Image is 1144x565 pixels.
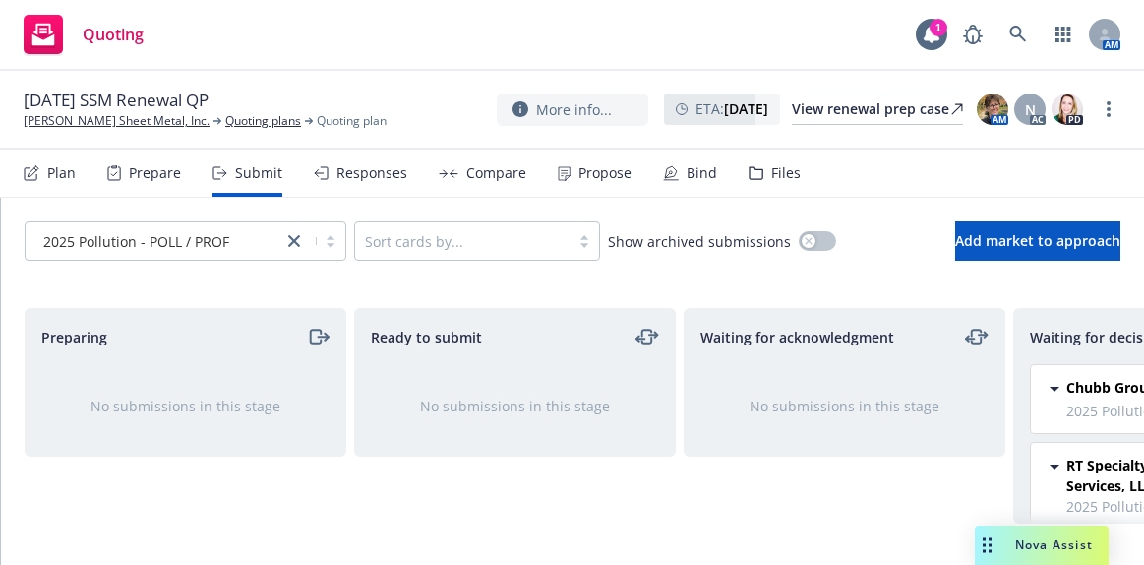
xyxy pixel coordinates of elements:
div: Files [771,165,801,181]
a: more [1097,97,1120,121]
img: photo [1052,94,1083,125]
span: N [1025,99,1036,120]
span: 2025 Pollution - POLL / PROF [35,231,272,252]
div: Propose [578,165,632,181]
a: moveLeftRight [965,325,989,348]
button: Nova Assist [975,526,1109,565]
a: Quoting [16,7,151,62]
span: 2025 Pollution - POLL / PROF [43,231,229,252]
strong: [DATE] [724,99,768,118]
span: ETA : [695,98,768,119]
button: Add market to approach [955,221,1120,261]
span: More info... [536,99,612,120]
img: photo [977,94,1008,125]
div: Prepare [129,165,181,181]
span: Add market to approach [955,231,1120,250]
div: Plan [47,165,76,181]
span: Quoting [83,27,144,42]
span: [DATE] SSM Renewal QP [24,89,209,112]
a: Search [998,15,1038,54]
div: Submit [235,165,282,181]
div: Compare [466,165,526,181]
div: Drag to move [975,526,999,565]
a: close [282,229,306,253]
a: Switch app [1044,15,1083,54]
span: Preparing [41,327,107,347]
a: moveLeftRight [635,325,659,348]
span: Quoting plan [317,112,387,130]
span: Show archived submissions [608,231,791,252]
a: Report a Bug [953,15,993,54]
a: moveRight [306,325,330,348]
span: Ready to submit [371,327,482,347]
button: More info... [497,94,648,126]
div: No submissions in this stage [716,396,973,416]
div: View renewal prep case [792,94,963,124]
div: No submissions in this stage [387,396,643,416]
a: [PERSON_NAME] Sheet Metal, Inc. [24,112,210,130]
div: Bind [687,165,717,181]
div: 1 [930,19,947,36]
span: Nova Assist [1015,536,1093,553]
span: Waiting for acknowledgment [700,327,894,347]
div: No submissions in this stage [57,396,314,416]
a: View renewal prep case [792,94,963,125]
div: Responses [336,165,407,181]
a: Quoting plans [225,112,301,130]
